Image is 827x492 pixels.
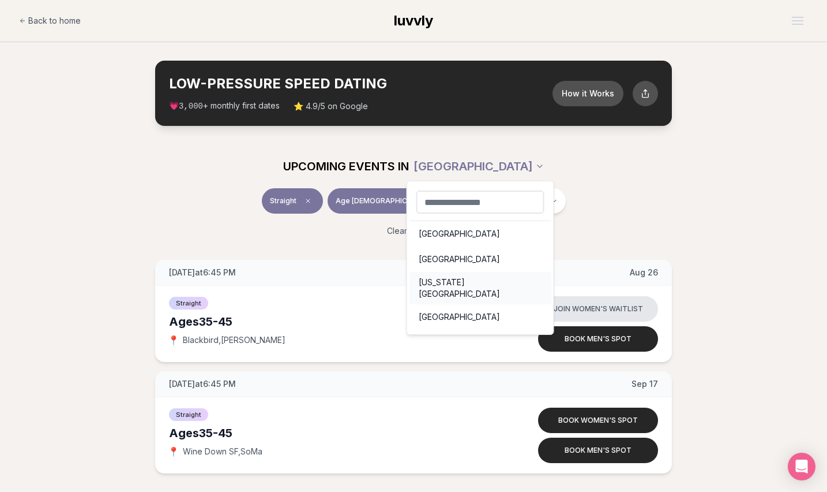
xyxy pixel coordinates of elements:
div: [GEOGRAPHIC_DATA] [409,247,551,272]
div: [US_STATE][GEOGRAPHIC_DATA] [409,272,551,304]
div: [GEOGRAPHIC_DATA] [409,304,551,330]
div: [GEOGRAPHIC_DATA] [407,181,554,335]
div: [US_STATE], D.C. [409,330,551,355]
div: [GEOGRAPHIC_DATA] [409,221,551,247]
